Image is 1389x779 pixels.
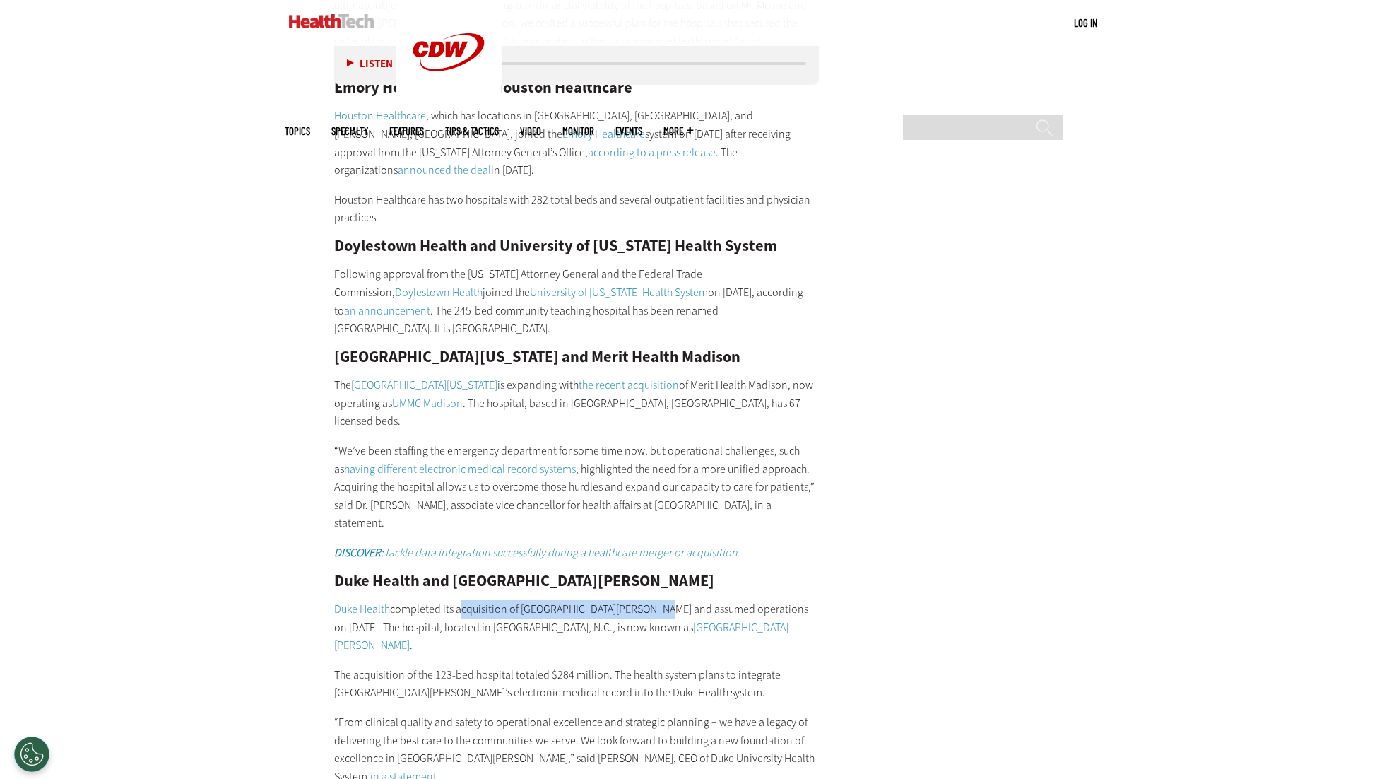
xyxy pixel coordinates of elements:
[395,285,483,300] a: Doylestown Health
[334,349,819,365] h2: [GEOGRAPHIC_DATA][US_STATE] and Merit Health Madison
[334,442,819,532] p: “We’ve been staffing the emergency department for some time now, but operational challenges, such...
[351,377,497,392] a: [GEOGRAPHIC_DATA][US_STATE]
[398,163,491,177] a: announced the deal
[588,145,716,160] a: according to a press release
[344,462,576,476] a: having different electronic medical record systems
[562,126,594,136] a: MonITor
[579,377,679,392] a: the recent acquisition
[1074,16,1097,29] a: Log in
[334,600,819,655] p: completed its acquisition of [GEOGRAPHIC_DATA][PERSON_NAME] and assumed operations on [DATE]. The...
[14,737,49,772] div: Cookies Settings
[520,126,541,136] a: Video
[615,126,642,136] a: Events
[334,573,819,589] h2: Duke Health and [GEOGRAPHIC_DATA][PERSON_NAME]
[334,545,384,560] strong: DISCOVER:
[334,235,344,256] strong: D
[530,285,708,300] a: University of [US_STATE] Health System
[334,545,740,560] em: Tackle data integration successfully during a healthcare merger or acquisition.
[285,126,310,136] span: Topics
[334,238,819,254] h2: oylestown Health and University of [US_STATE] Health System
[334,191,819,227] p: Houston Healthcare has two hospitals with 282 total beds and several outpatient facilities and ph...
[331,126,368,136] span: Specialty
[389,126,424,136] a: Features
[344,303,430,318] a: an announcement
[445,126,499,136] a: Tips & Tactics
[334,265,819,337] p: Following approval from the [US_STATE] Attorney General and the Federal Trade Commission, joined ...
[396,93,502,108] a: CDW
[392,396,463,411] a: UMMC Madison
[334,545,740,560] a: DISCOVER:Tackle data integration successfully during a healthcare merger or acquisition.
[334,666,819,702] p: The acquisition of the 123-bed hospital totaled $284 million. The health system plans to integrat...
[14,737,49,772] button: Open Preferences
[334,376,819,430] p: The is expanding with of Merit Health Madison, now operating as . The hospital, based in [GEOGRAP...
[334,602,390,616] a: Duke Health
[1074,16,1097,30] div: User menu
[663,126,693,136] span: More
[289,14,374,28] img: Home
